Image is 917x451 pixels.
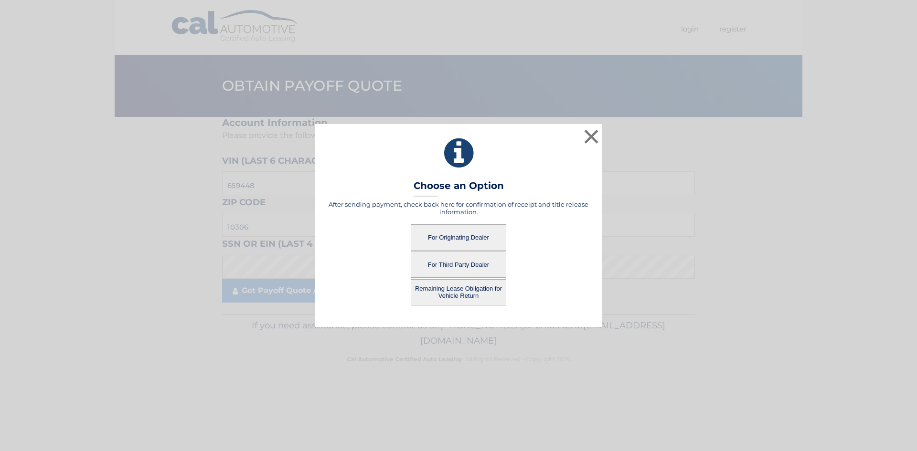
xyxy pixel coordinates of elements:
[327,200,590,216] h5: After sending payment, check back here for confirmation of receipt and title release information.
[582,127,601,146] button: ×
[411,224,506,251] button: For Originating Dealer
[414,180,504,197] h3: Choose an Option
[411,252,506,278] button: For Third Party Dealer
[411,279,506,305] button: Remaining Lease Obligation for Vehicle Return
